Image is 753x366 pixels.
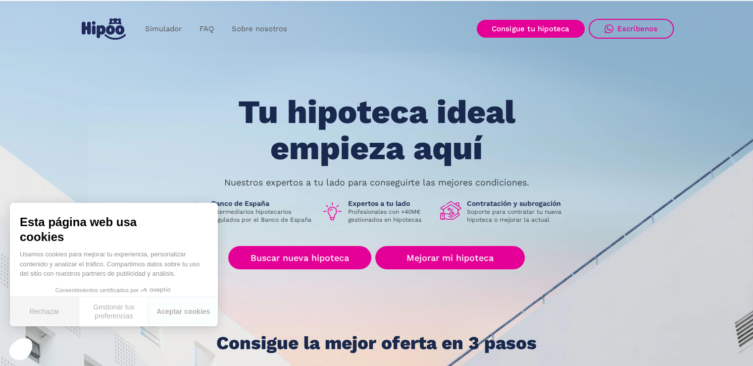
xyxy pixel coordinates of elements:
h1: Contratación y subrogación [467,199,569,208]
a: home [80,14,128,44]
a: Buscar nueva hipoteca [228,246,371,269]
a: Mejorar mi hipoteca [375,246,524,269]
h1: Banco de España [211,199,313,208]
h1: Tu hipoteca ideal empieza aquí [189,94,564,166]
p: Soporte para contratar tu nueva hipoteca o mejorar la actual [467,208,569,224]
h1: Expertos a tu lado [348,199,432,208]
a: Consigue tu hipoteca [477,20,585,38]
a: Sobre nosotros [223,19,296,39]
p: Nuestros expertos a tu lado para conseguirte las mejores condiciones. [224,179,529,186]
div: Escríbenos [617,24,658,33]
p: Intermediarios hipotecarios regulados por el Banco de España [211,208,313,224]
h1: Consigue la mejor oferta en 3 pasos [216,333,537,353]
a: FAQ [191,19,223,39]
a: Escríbenos [589,19,674,39]
a: Simulador [136,19,191,39]
p: Profesionales con +40M€ gestionados en hipotecas [348,208,432,224]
